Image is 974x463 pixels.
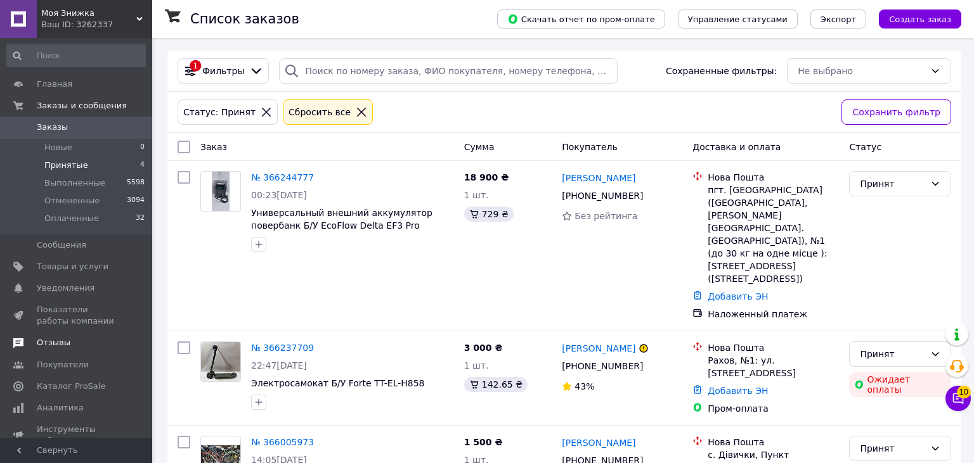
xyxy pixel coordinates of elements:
span: 10 [957,386,971,398]
a: [PERSON_NAME] [562,172,635,184]
h1: Список заказов [190,11,299,27]
div: Не выбрано [798,64,925,78]
div: Пром-оплата [708,402,839,415]
button: Скачать отчет по пром-оплате [497,10,665,29]
span: Показатели работы компании [37,304,117,327]
div: Наложенный платеж [708,308,839,320]
span: 22:47[DATE] [251,360,307,371]
a: Электросамокат Б/У Forte TT-EL-H858 [251,378,425,388]
input: Поиск по номеру заказа, ФИО покупателя, номеру телефона, Email, номеру накладной [279,58,617,84]
span: Доставка и оплата [692,142,781,152]
span: Статус [849,142,881,152]
span: Товары и услуги [37,261,108,272]
div: Нова Пошта [708,436,839,448]
a: Фото товару [200,171,241,212]
span: Каталог ProSale [37,381,105,392]
div: Принят [860,347,925,361]
div: Ожидает оплаты [849,372,951,397]
div: Принят [860,177,925,191]
a: Добавить ЭН [708,291,768,301]
span: Экспорт [821,15,856,24]
span: Без рейтинга [575,211,637,221]
span: Покупатель [562,142,618,152]
a: № 366005973 [251,437,314,447]
span: Заказ [200,142,227,152]
span: Аналитика [37,402,84,414]
span: Принятые [44,160,88,171]
span: 1 шт. [464,190,489,200]
a: Создать заказ [866,13,961,23]
input: Поиск [6,44,146,67]
span: Заказы [37,122,68,133]
span: Инструменты вебмастера и SEO [37,424,117,447]
div: Статус: Принят [181,105,258,119]
button: Управление статусами [678,10,798,29]
span: Оплаченные [44,213,99,224]
span: Покупатели [37,359,89,371]
div: Нова Пошта [708,341,839,354]
div: Нова Пошта [708,171,839,184]
img: Фото товару [212,172,230,211]
span: Сохранить фильтр [852,105,940,119]
div: Рахов, №1: ул. [STREET_ADDRESS] [708,354,839,379]
span: 43% [575,381,594,391]
img: Фото товару [201,342,240,381]
span: Выполненные [44,177,105,189]
span: Заказы и сообщения [37,100,127,111]
div: Ваш ID: 3262337 [41,19,152,30]
span: Создать заказ [889,15,951,24]
span: Сообщения [37,239,86,251]
span: Скачать отчет по пром-оплате [507,13,655,25]
span: 00:23[DATE] [251,190,307,200]
div: Принят [860,441,925,455]
div: пгт. [GEOGRAPHIC_DATA] ([GEOGRAPHIC_DATA], [PERSON_NAME][GEOGRAPHIC_DATA]. [GEOGRAPHIC_DATA]), №1... [708,184,839,285]
button: Сохранить фильтр [841,99,951,125]
span: Моя Знижка [41,8,136,19]
div: 729 ₴ [464,206,514,222]
a: [PERSON_NAME] [562,342,635,355]
span: 5598 [127,177,145,189]
span: 3 000 ₴ [464,343,503,353]
span: Отзывы [37,337,70,348]
div: [PHONE_NUMBER] [559,187,646,205]
button: Экспорт [810,10,866,29]
div: Сбросить все [286,105,353,119]
a: № 366244777 [251,172,314,182]
span: Уведомления [37,282,94,294]
span: Отмененные [44,195,100,206]
button: Создать заказ [879,10,961,29]
span: 0 [140,142,145,153]
span: 1 шт. [464,360,489,371]
span: Главная [37,79,72,90]
span: 3094 [127,195,145,206]
a: Фото товару [200,341,241,382]
span: Сохраненные фильтры: [666,65,777,77]
a: Универсальный внешний аккумулятор повербанк Б/У EcoFlow Delta EF3 Pro [251,208,432,231]
span: 18 900 ₴ [464,172,509,182]
span: Фильтры [202,65,244,77]
span: Новые [44,142,72,153]
button: Чат с покупателем10 [945,386,971,411]
span: Сумма [464,142,495,152]
div: [PHONE_NUMBER] [559,357,646,375]
a: № 366237709 [251,343,314,353]
span: Управление статусами [688,15,788,24]
a: [PERSON_NAME] [562,436,635,449]
a: Добавить ЭН [708,386,768,396]
span: 1 500 ₴ [464,437,503,447]
div: 142.65 ₴ [464,377,528,392]
span: 4 [140,160,145,171]
span: 32 [136,213,145,224]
